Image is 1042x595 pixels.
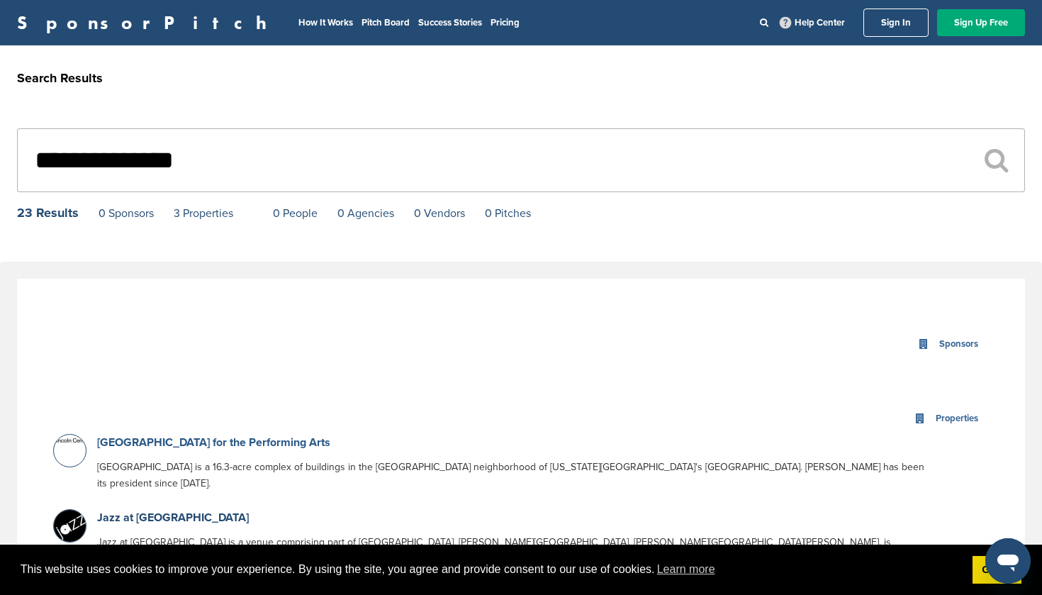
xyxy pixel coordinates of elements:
[17,206,79,219] div: 23 Results
[273,206,318,221] a: 0 People
[362,17,410,28] a: Pitch Board
[655,559,717,580] a: learn more about cookies
[485,206,531,221] a: 0 Pitches
[985,538,1031,584] iframe: Button to launch messaging window
[936,336,982,352] div: Sponsors
[17,69,1025,88] h2: Search Results
[298,17,353,28] a: How It Works
[414,206,465,221] a: 0 Vendors
[777,14,848,31] a: Help Center
[21,559,961,580] span: This website uses cookies to improve your experience. By using the site, you agree and provide co...
[54,510,89,545] img: Data?1415810273
[97,435,330,450] a: [GEOGRAPHIC_DATA] for the Performing Arts
[17,13,276,32] a: SponsorPitch
[932,411,982,427] div: Properties
[97,511,249,525] a: Jazz at [GEOGRAPHIC_DATA]
[99,206,154,221] a: 0 Sponsors
[863,9,929,37] a: Sign In
[491,17,520,28] a: Pricing
[418,17,482,28] a: Success Stories
[973,556,1021,584] a: dismiss cookie message
[54,438,89,443] img: Data?1415810114
[174,206,233,221] a: 3 Properties
[937,9,1025,36] a: Sign Up Free
[337,206,394,221] a: 0 Agencies
[97,459,925,491] p: [GEOGRAPHIC_DATA] is a 16.3-acre complex of buildings in the [GEOGRAPHIC_DATA] neighborhood of [U...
